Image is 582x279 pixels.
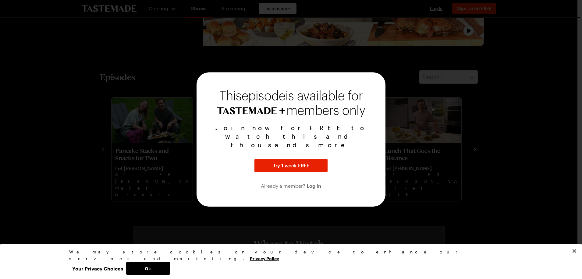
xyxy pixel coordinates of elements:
[217,107,285,114] img: Tastemade+
[261,183,307,189] span: Already a member?
[219,90,363,102] span: This episode is available for
[250,255,279,261] a: More information about your privacy, opens in a new tab
[126,262,170,275] button: Ok
[307,182,321,189] button: Log in
[568,244,581,258] button: Close
[69,249,508,275] div: Privacy
[286,104,365,117] span: members only
[254,159,328,172] button: Try 1 week FREE
[204,124,378,149] p: Join now for FREE to watch this and thousands more
[69,249,508,262] div: We may store cookies on your device to enhance our services and marketing.
[273,162,309,169] span: Try 1 week FREE
[69,262,126,275] button: Your Privacy Choices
